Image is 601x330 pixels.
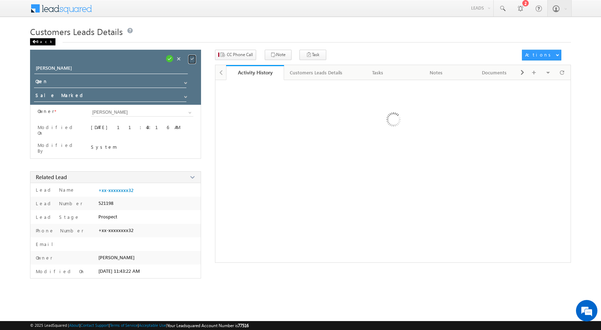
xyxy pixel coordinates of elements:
[284,65,349,80] a: Customers Leads Details
[290,68,342,77] div: Customers Leads Details
[139,323,166,327] a: Acceptable Use
[407,65,465,80] a: Notes
[231,69,279,76] div: Activity History
[30,26,123,37] span: Customers Leads Details
[34,255,53,261] label: Owner
[185,109,194,116] a: Show All Items
[38,108,54,114] label: Owner
[91,124,194,134] div: [DATE] 11:43:16 AM
[525,51,553,58] div: Actions
[34,187,75,193] label: Lead Name
[80,323,109,327] a: Contact Support
[34,64,188,74] input: Opportunity Name Opportunity Name
[98,268,140,274] span: [DATE] 11:43:22 AM
[97,220,130,230] em: Start Chat
[413,68,459,77] div: Notes
[98,200,113,206] span: 521198
[265,50,292,60] button: Note
[238,323,249,328] span: 77516
[38,124,82,136] label: Modified On
[349,65,407,80] a: Tasks
[36,173,67,181] span: Related Lead
[227,51,253,58] span: CC Phone Call
[356,84,430,158] img: Loading ...
[215,50,256,60] button: CC Phone Call
[91,144,194,150] div: System
[471,68,517,77] div: Documents
[34,214,80,220] label: Lead Stage
[34,241,59,247] label: Email
[34,227,84,234] label: Phone Number
[299,50,326,60] button: Task
[180,92,189,99] a: Show All Items
[34,77,186,88] input: Status
[34,91,186,102] input: Stage
[38,142,82,154] label: Modified By
[69,323,79,327] a: About
[167,323,249,328] span: Your Leadsquared Account Number is
[226,65,284,80] a: Activity History
[30,38,55,45] div: Back
[98,187,133,193] a: +xx-xxxxxxxx32
[110,323,138,327] a: Terms of Service
[34,268,85,275] label: Modified On
[465,65,524,80] a: Documents
[37,38,120,47] div: Chat with us now
[12,38,30,47] img: d_60004797649_company_0_60004797649
[522,50,561,60] button: Actions
[34,200,83,207] label: Lead Number
[30,322,249,329] span: © 2025 LeadSquared | | | | |
[98,255,135,260] span: [PERSON_NAME]
[98,214,117,220] span: Prospect
[98,227,133,233] span: +xx-xxxxxxxx32
[355,68,401,77] div: Tasks
[91,108,194,117] input: Type to Search
[117,4,135,21] div: Minimize live chat window
[180,78,189,85] a: Show All Items
[9,66,131,214] textarea: Type your message and hit 'Enter'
